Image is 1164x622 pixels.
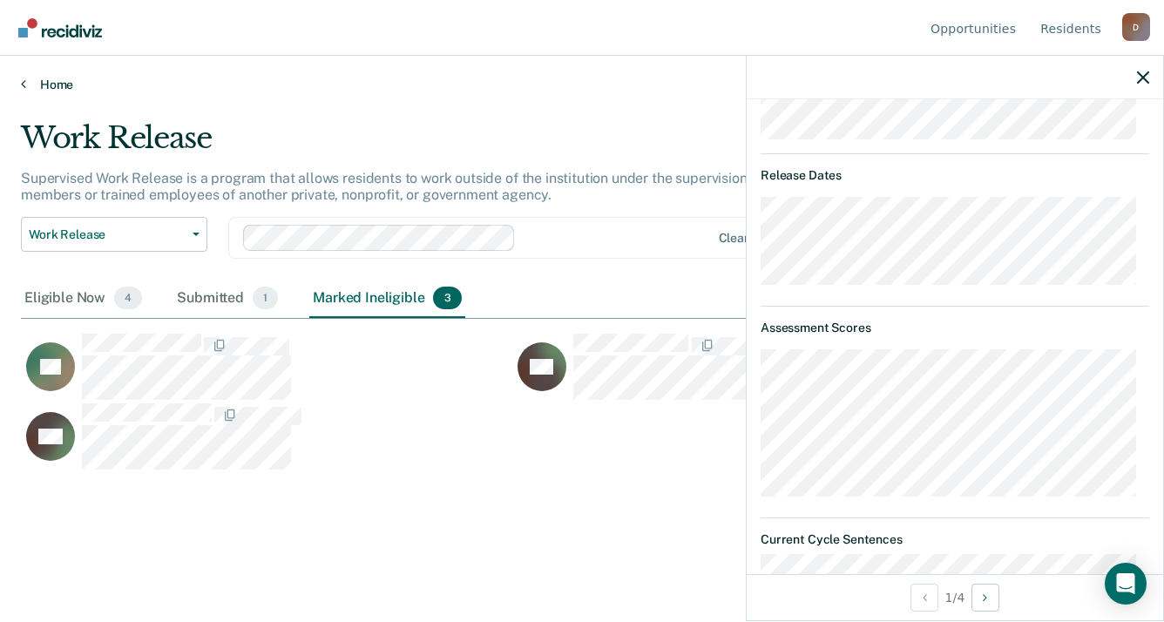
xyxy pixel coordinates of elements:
span: 1 [253,287,278,309]
div: CaseloadOpportunityCell-1275237 [21,402,512,472]
img: Recidiviz [18,18,102,37]
button: Next Opportunity [971,584,999,612]
button: Previous Opportunity [910,584,938,612]
dt: Release Dates [761,168,1149,183]
div: CaseloadOpportunityCell-1127884 [512,333,1004,402]
div: Open Intercom Messenger [1105,563,1147,605]
div: D [1122,13,1150,41]
div: Clear units [719,231,782,246]
p: Supervised Work Release is a program that allows residents to work outside of the institution und... [21,170,875,203]
div: Work Release [21,120,894,170]
dt: Current Cycle Sentences [761,532,1149,547]
button: Profile dropdown button [1122,13,1150,41]
a: Home [21,77,1143,92]
div: Eligible Now [21,280,145,318]
div: Submitted [173,280,281,318]
span: 3 [433,287,461,309]
span: Work Release [29,227,186,242]
div: Marked Ineligible [309,280,465,318]
span: 4 [114,287,142,309]
div: 1 / 4 [747,574,1163,620]
dt: Assessment Scores [761,321,1149,335]
div: CaseloadOpportunityCell-1136834 [21,333,512,402]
